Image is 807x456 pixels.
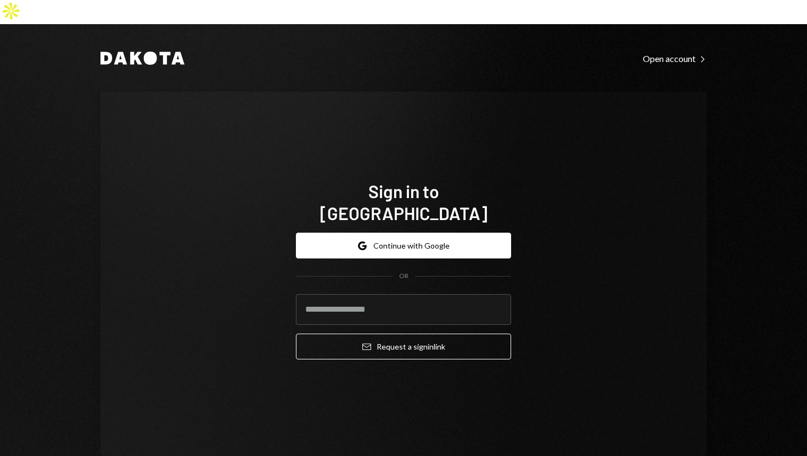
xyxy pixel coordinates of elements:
[296,233,511,258] button: Continue with Google
[296,180,511,224] h1: Sign in to [GEOGRAPHIC_DATA]
[296,334,511,359] button: Request a signinlink
[643,52,707,64] a: Open account
[399,272,408,281] div: OR
[643,53,707,64] div: Open account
